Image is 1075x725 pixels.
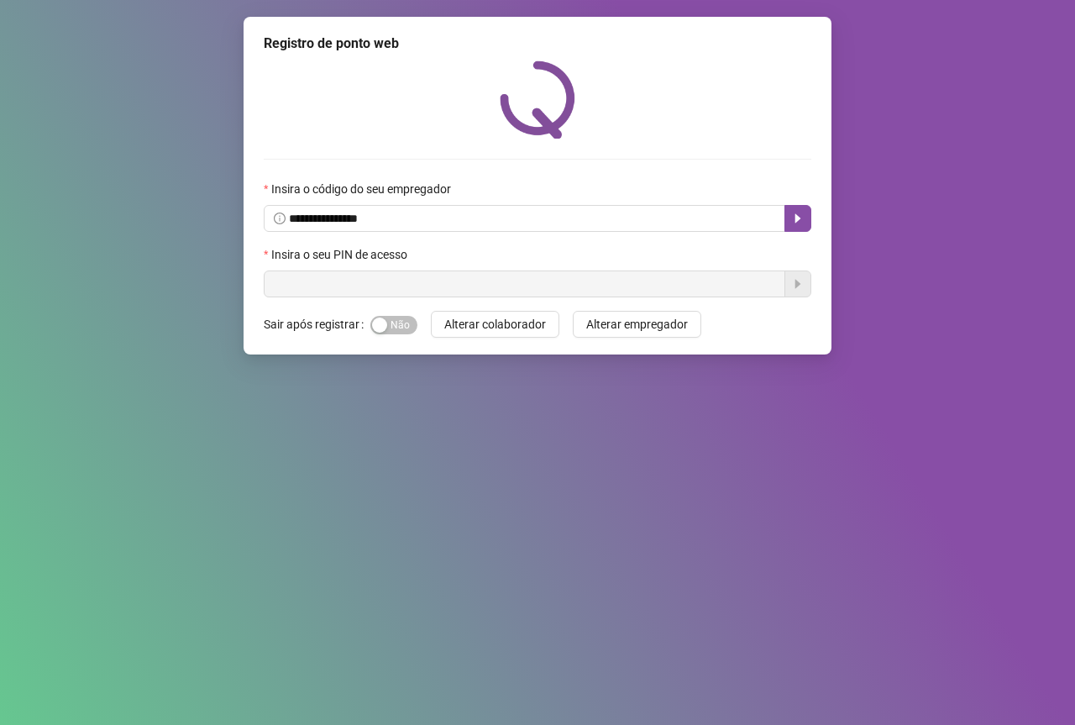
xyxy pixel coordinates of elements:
[274,213,286,224] span: info-circle
[264,34,811,54] div: Registro de ponto web
[264,180,462,198] label: Insira o código do seu empregador
[500,60,575,139] img: QRPoint
[573,311,701,338] button: Alterar empregador
[264,245,418,264] label: Insira o seu PIN de acesso
[791,212,805,225] span: caret-right
[431,311,559,338] button: Alterar colaborador
[264,311,370,338] label: Sair após registrar
[586,315,688,334] span: Alterar empregador
[444,315,546,334] span: Alterar colaborador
